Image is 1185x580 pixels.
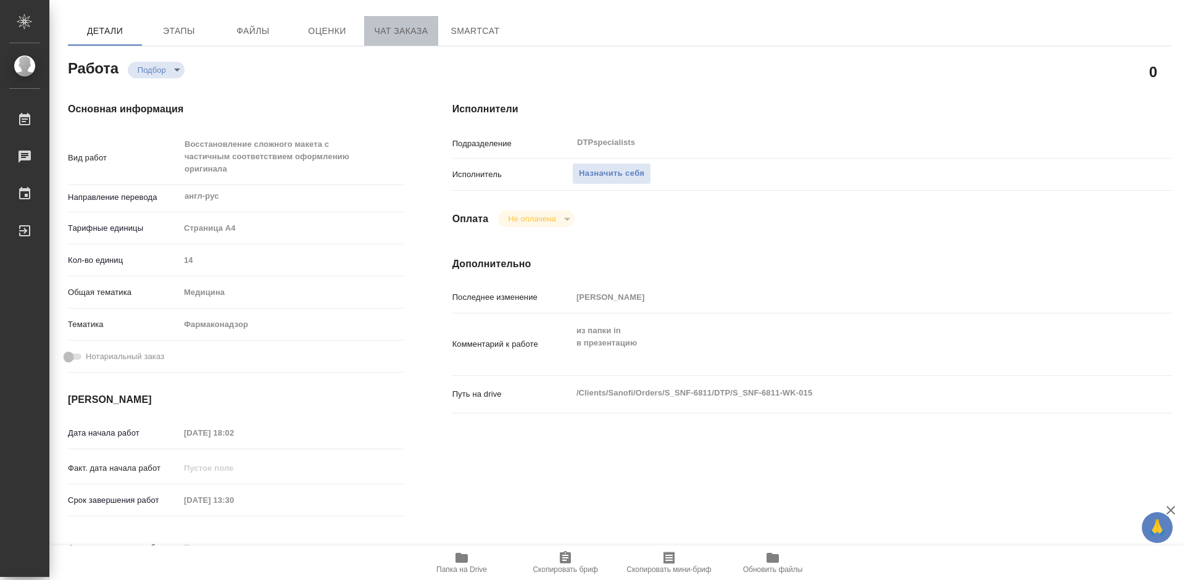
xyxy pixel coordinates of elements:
h4: Оплата [452,212,489,226]
p: Направление перевода [68,191,180,204]
span: Обновить файлы [743,565,803,574]
textarea: /Clients/Sanofi/Orders/S_SNF-6811/DTP/S_SNF-6811-WK-015 [572,383,1112,404]
textarea: из папки in в презентацию [572,320,1112,366]
span: Скопировать мини-бриф [626,565,711,574]
button: Не оплачена [504,213,559,224]
button: Назначить себя [572,163,651,184]
span: Назначить себя [579,167,644,181]
span: Детали [75,23,135,39]
input: Пустое поле [180,459,288,477]
p: Тематика [68,318,180,331]
p: Тарифные единицы [68,222,180,234]
span: Чат заказа [372,23,431,39]
div: Страница А4 [180,218,403,239]
input: Пустое поле [572,288,1112,306]
h4: Дополнительно [452,257,1171,271]
p: Подразделение [452,138,572,150]
p: Факт. дата начала работ [68,462,180,474]
p: Путь на drive [452,388,572,400]
button: 🙏 [1142,512,1173,543]
p: Последнее изменение [452,291,572,304]
div: Медицина [180,282,403,303]
button: Обновить файлы [721,545,825,580]
p: Исполнитель [452,168,572,181]
h4: Исполнители [452,102,1171,117]
h2: 0 [1149,61,1157,82]
button: Скопировать бриф [513,545,617,580]
h2: Работа [68,56,118,78]
input: Пустое поле [180,424,288,442]
span: Нотариальный заказ [86,350,164,363]
button: Подбор [134,65,170,75]
p: Дата начала работ [68,427,180,439]
p: Кол-во единиц [68,254,180,267]
div: Подбор [498,210,574,227]
input: Пустое поле [180,251,403,269]
p: Вид работ [68,152,180,164]
div: Подбор [128,62,185,78]
span: Скопировать бриф [533,565,597,574]
div: Фармаконадзор [180,314,403,335]
span: Файлы [223,23,283,39]
p: Общая тематика [68,286,180,299]
input: Пустое поле [180,491,288,509]
h4: [PERSON_NAME] [68,392,403,407]
p: Комментарий к работе [452,338,572,350]
span: Оценки [297,23,357,39]
button: Папка на Drive [410,545,513,580]
p: Срок завершения работ [68,494,180,507]
button: Скопировать мини-бриф [617,545,721,580]
span: Этапы [149,23,209,39]
input: Пустое поле [180,539,288,557]
span: 🙏 [1147,515,1168,541]
h4: Основная информация [68,102,403,117]
span: Папка на Drive [436,565,487,574]
span: SmartCat [446,23,505,39]
p: Факт. срок заверш. работ [68,542,180,554]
